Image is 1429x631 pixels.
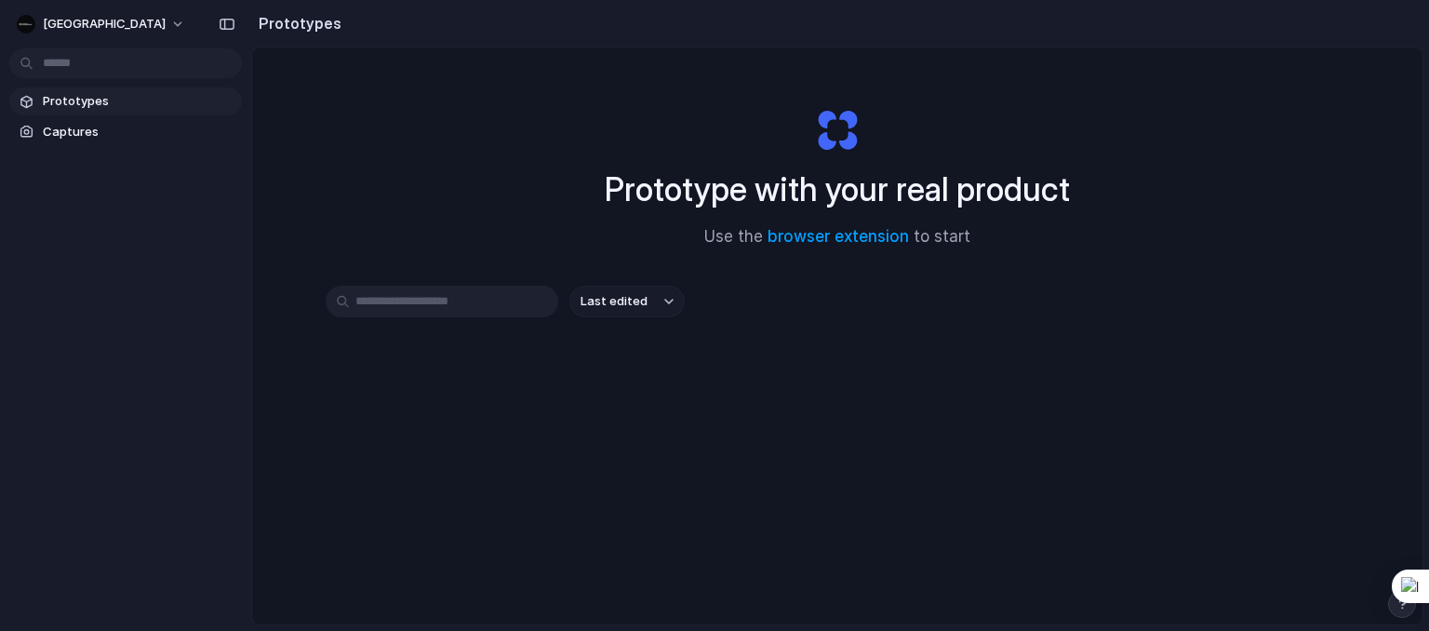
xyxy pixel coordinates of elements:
button: Last edited [569,286,685,317]
a: Captures [9,118,242,146]
span: Prototypes [43,92,234,111]
a: Prototypes [9,87,242,115]
h2: Prototypes [251,12,341,34]
span: Use the to start [704,225,970,249]
button: [GEOGRAPHIC_DATA] [9,9,194,39]
span: Last edited [581,292,648,311]
h1: Prototype with your real product [605,165,1070,214]
span: [GEOGRAPHIC_DATA] [43,15,166,34]
a: browser extension [768,227,909,246]
span: Captures [43,123,234,141]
